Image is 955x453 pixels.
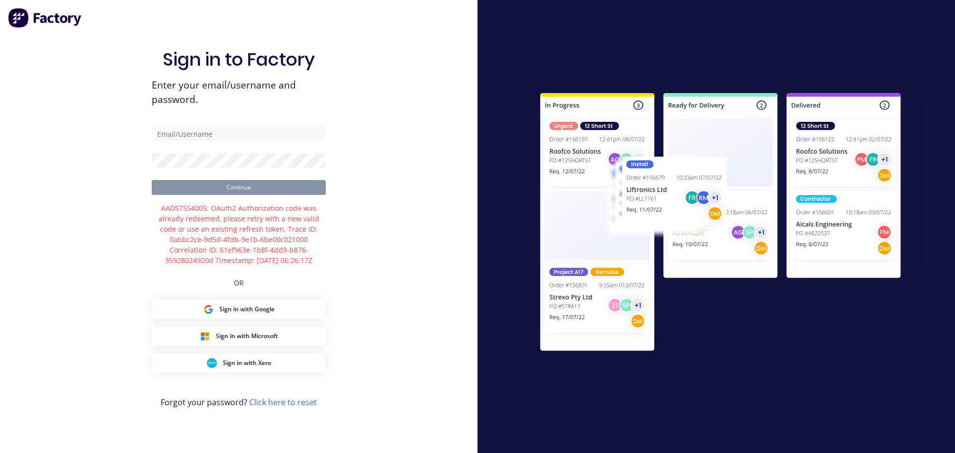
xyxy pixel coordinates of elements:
[200,331,210,341] img: Microsoft Sign in
[249,397,317,408] a: Click here to reset
[203,304,213,314] img: Google Sign in
[152,126,326,141] input: Email/Username
[152,327,326,346] button: Microsoft Sign inSign in with Microsoft
[223,359,271,367] span: Sign in with Xero
[8,8,83,28] img: Factory
[518,73,923,374] img: Sign in
[216,332,278,341] span: Sign in with Microsoft
[152,180,326,195] button: Continue
[152,78,326,107] span: Enter your email/username and password.
[219,305,275,314] span: Sign in with Google
[152,300,326,319] button: Google Sign inSign in with Google
[207,358,217,368] img: Xero Sign in
[234,266,244,300] div: OR
[161,396,317,408] span: Forgot your password?
[163,49,315,70] h1: Sign in to Factory
[152,354,326,372] button: Xero Sign inSign in with Xero
[152,203,326,266] div: AADSTS54005: OAuth2 Authorization code was already redeemed, please retry with a new valid code o...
